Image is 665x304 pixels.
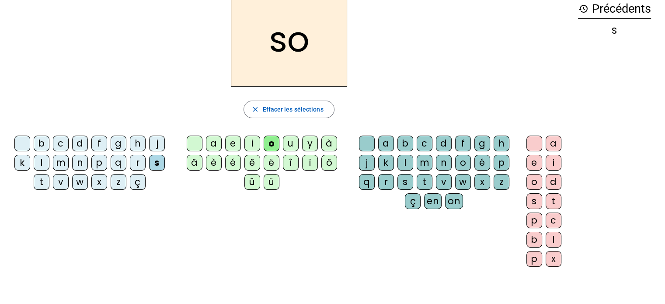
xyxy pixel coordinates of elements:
div: ï [302,155,318,171]
div: y [302,136,318,151]
div: n [72,155,88,171]
div: n [436,155,452,171]
div: r [378,174,394,190]
div: g [474,136,490,151]
div: t [546,193,561,209]
div: u [283,136,299,151]
div: f [91,136,107,151]
div: s [526,193,542,209]
div: q [359,174,375,190]
div: î [283,155,299,171]
div: l [34,155,49,171]
div: t [34,174,49,190]
div: é [474,155,490,171]
div: a [206,136,222,151]
div: i [546,155,561,171]
div: ë [264,155,279,171]
div: z [494,174,509,190]
span: Effacer les sélections [262,104,323,115]
div: o [264,136,279,151]
div: j [359,155,375,171]
div: s [397,174,413,190]
div: x [546,251,561,267]
div: p [526,251,542,267]
div: w [455,174,471,190]
div: k [14,155,30,171]
div: l [546,232,561,248]
div: e [526,155,542,171]
div: è [206,155,222,171]
div: en [424,193,442,209]
div: o [526,174,542,190]
div: c [546,213,561,228]
div: b [397,136,413,151]
div: d [436,136,452,151]
div: m [53,155,69,171]
div: j [149,136,165,151]
div: r [130,155,146,171]
div: ü [264,174,279,190]
mat-icon: history [578,3,588,14]
div: k [378,155,394,171]
div: a [378,136,394,151]
div: h [494,136,509,151]
div: q [111,155,126,171]
div: v [436,174,452,190]
div: o [455,155,471,171]
div: x [91,174,107,190]
mat-icon: close [251,105,259,113]
div: d [72,136,88,151]
div: v [53,174,69,190]
div: b [526,232,542,248]
div: ç [130,174,146,190]
div: f [455,136,471,151]
div: p [494,155,509,171]
div: à [321,136,337,151]
div: b [34,136,49,151]
div: ç [405,193,421,209]
div: c [417,136,432,151]
div: l [397,155,413,171]
div: t [417,174,432,190]
div: d [546,174,561,190]
div: w [72,174,88,190]
div: x [474,174,490,190]
div: p [91,155,107,171]
div: é [225,155,241,171]
div: m [417,155,432,171]
div: ô [321,155,337,171]
div: h [130,136,146,151]
div: z [111,174,126,190]
div: e [225,136,241,151]
div: i [244,136,260,151]
div: g [111,136,126,151]
div: â [187,155,202,171]
div: ê [244,155,260,171]
div: s [578,25,651,35]
div: p [526,213,542,228]
div: on [445,193,463,209]
div: c [53,136,69,151]
div: s [149,155,165,171]
div: a [546,136,561,151]
div: û [244,174,260,190]
button: Effacer les sélections [244,101,334,118]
